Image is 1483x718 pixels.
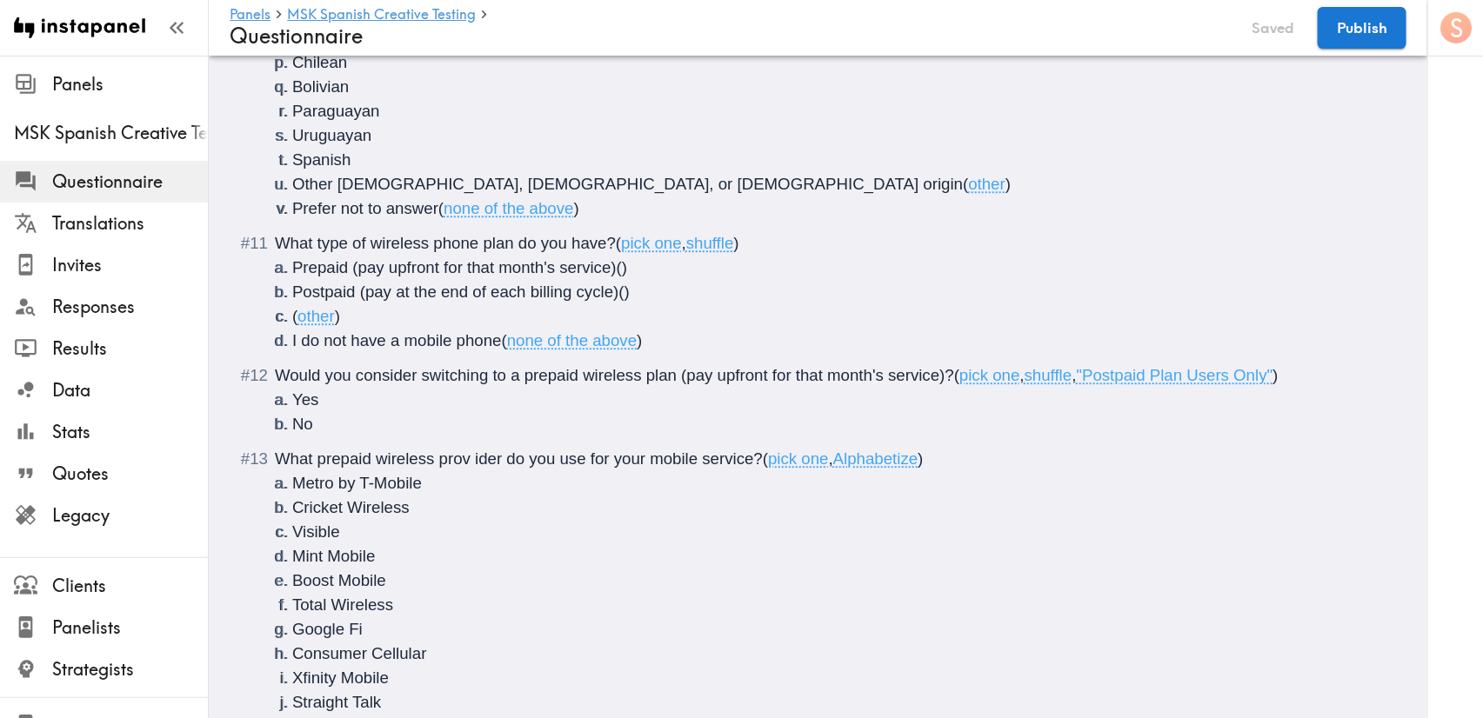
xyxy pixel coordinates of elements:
span: ) [335,307,340,325]
span: ( [438,199,444,217]
span: I do not have a mobile phone [292,331,502,349]
span: Would you consider switching to a prepaid wireless plan (pay upfront for that month's service)? [275,366,954,384]
span: () [617,258,627,276]
span: Google Fi [292,620,363,638]
span: ( [292,307,297,325]
span: Uruguayan [292,126,371,144]
span: Prefer not to answer [292,199,438,217]
span: ) [574,199,579,217]
span: none of the above [507,331,637,349]
span: Stats [52,420,208,444]
span: Mint Mobile [292,547,375,565]
span: Spanish [292,150,351,169]
span: Visible [292,522,340,541]
span: shuffle [1025,366,1072,384]
span: Metro by T-Mobile [292,474,422,492]
span: , [682,234,686,252]
span: Other [DEMOGRAPHIC_DATA], [DEMOGRAPHIC_DATA], or [DEMOGRAPHIC_DATA] origin [292,175,963,193]
span: ( [502,331,507,349]
span: ( [763,449,768,468]
span: Strategists [52,657,208,681]
span: Responses [52,295,208,319]
span: Consumer Cellular [292,644,427,662]
a: Panels [230,7,271,23]
span: Translations [52,211,208,236]
span: other [968,175,1005,193]
span: pick one [959,366,1020,384]
span: Total Wireless [292,595,393,614]
span: Postpaid (pay at the end of each billing cycle) [292,283,618,301]
span: "Postpaid Plan Users Only" [1077,366,1273,384]
span: Clients [52,574,208,598]
span: , [829,449,833,468]
span: S [1451,13,1464,43]
span: Chilean [292,53,347,71]
h4: Questionnaire [230,23,1228,49]
span: ) [734,234,739,252]
span: ( [963,175,968,193]
span: none of the above [444,199,573,217]
span: MSK Spanish Creative Testing [14,121,208,145]
span: Xfinity Mobile [292,668,389,687]
span: other [297,307,335,325]
span: , [1020,366,1025,384]
span: Data [52,378,208,402]
span: Paraguayan [292,102,380,120]
span: ) [1005,175,1011,193]
span: Prepaid (pay upfront for that month's service) [292,258,617,276]
span: ( [616,234,621,252]
span: Panelists [52,615,208,640]
span: Results [52,336,208,361]
button: S [1439,10,1473,45]
span: Straight Talk [292,693,381,711]
span: ( [954,366,959,384]
span: pick one [768,449,829,468]
span: ) [1273,366,1279,384]
span: Panels [52,72,208,96]
span: Yes [292,390,318,409]
span: () [618,283,629,301]
span: Invites [52,253,208,277]
span: Questionnaire [52,170,208,194]
span: Bolivian [292,77,349,96]
span: , [1072,366,1077,384]
span: Alphabetize [833,449,919,468]
span: Cricket Wireless [292,498,410,516]
span: pick one [621,234,682,252]
span: ) [637,331,642,349]
span: Quotes [52,462,208,486]
span: Boost Mobile [292,571,386,589]
span: What type of wireless phone plan do you have? [275,234,616,252]
button: Publish [1318,7,1406,49]
span: shuffle [686,234,734,252]
span: ) [918,449,923,468]
a: MSK Spanish Creative Testing [287,7,476,23]
span: What prepaid wireless prov ider do you use for your mobile service? [275,449,763,468]
span: Legacy [52,503,208,528]
span: No [292,415,313,433]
